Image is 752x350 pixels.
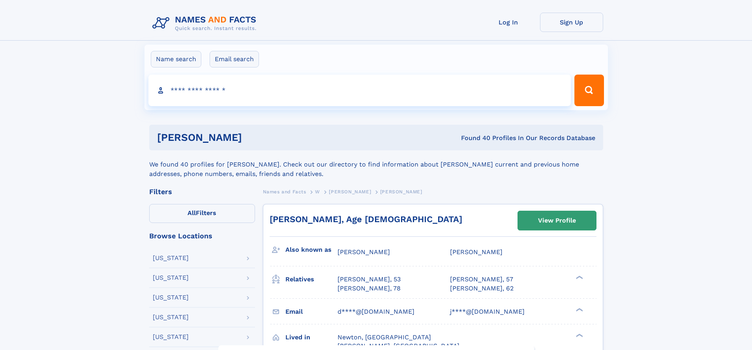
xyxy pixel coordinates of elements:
[285,305,338,318] h3: Email
[450,284,514,293] a: [PERSON_NAME], 62
[153,255,189,261] div: [US_STATE]
[450,248,503,256] span: [PERSON_NAME]
[153,334,189,340] div: [US_STATE]
[153,314,189,320] div: [US_STATE]
[574,275,583,280] div: ❯
[574,333,583,338] div: ❯
[188,209,196,217] span: All
[329,187,371,197] a: [PERSON_NAME]
[148,75,571,106] input: search input
[450,275,513,284] a: [PERSON_NAME], 57
[151,51,201,67] label: Name search
[538,211,576,230] div: View Profile
[338,342,459,350] span: [PERSON_NAME], [GEOGRAPHIC_DATA]
[574,307,583,312] div: ❯
[149,188,255,195] div: Filters
[157,133,352,142] h1: [PERSON_NAME]
[574,75,604,106] button: Search Button
[338,275,401,284] a: [PERSON_NAME], 53
[329,189,371,195] span: [PERSON_NAME]
[153,294,189,301] div: [US_STATE]
[285,331,338,344] h3: Lived in
[315,187,320,197] a: W
[285,273,338,286] h3: Relatives
[149,232,255,240] div: Browse Locations
[149,13,263,34] img: Logo Names and Facts
[380,189,422,195] span: [PERSON_NAME]
[540,13,603,32] a: Sign Up
[338,284,401,293] a: [PERSON_NAME], 78
[351,134,595,142] div: Found 40 Profiles In Our Records Database
[153,275,189,281] div: [US_STATE]
[149,204,255,223] label: Filters
[270,214,462,224] a: [PERSON_NAME], Age [DEMOGRAPHIC_DATA]
[210,51,259,67] label: Email search
[285,243,338,256] h3: Also known as
[338,333,431,341] span: Newton, [GEOGRAPHIC_DATA]
[263,187,306,197] a: Names and Facts
[518,211,596,230] a: View Profile
[149,150,603,179] div: We found 40 profiles for [PERSON_NAME]. Check out our directory to find information about [PERSON...
[338,248,390,256] span: [PERSON_NAME]
[315,189,320,195] span: W
[477,13,540,32] a: Log In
